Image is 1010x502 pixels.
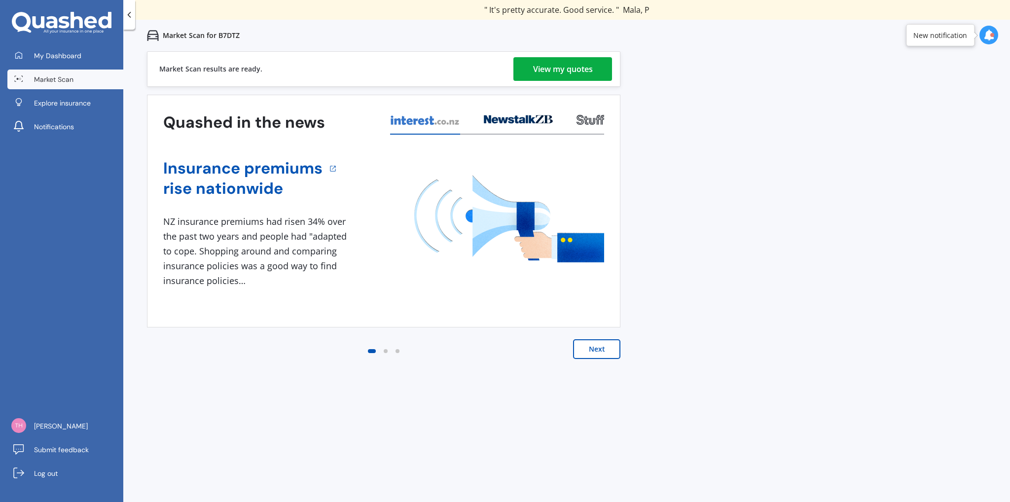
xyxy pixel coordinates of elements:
a: Submit feedback [7,440,123,460]
a: Log out [7,464,123,483]
a: [PERSON_NAME] [7,416,123,436]
a: Insurance premiums [163,158,323,179]
span: Log out [34,468,58,478]
img: media image [414,175,604,262]
span: Market Scan [34,74,73,84]
a: Notifications [7,117,123,137]
div: View my quotes [533,57,593,81]
div: New notification [913,30,967,40]
a: My Dashboard [7,46,123,66]
p: Market Scan for B7DTZ [163,31,240,40]
a: Market Scan [7,70,123,89]
div: NZ insurance premiums had risen 34% over the past two years and people had "adapted to cope. Shop... [163,215,351,288]
span: Notifications [34,122,74,132]
img: car.f15378c7a67c060ca3f3.svg [147,30,159,41]
span: [PERSON_NAME] [34,421,88,431]
h3: Quashed in the news [163,112,325,133]
span: Explore insurance [34,98,91,108]
img: 16dd67f8686ffb12c25819cc59cfebe3 [11,418,26,433]
a: Explore insurance [7,93,123,113]
div: Market Scan results are ready. [159,52,262,86]
span: Submit feedback [34,445,89,455]
span: My Dashboard [34,51,81,61]
a: rise nationwide [163,179,323,199]
button: Next [573,339,620,359]
a: View my quotes [513,57,612,81]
